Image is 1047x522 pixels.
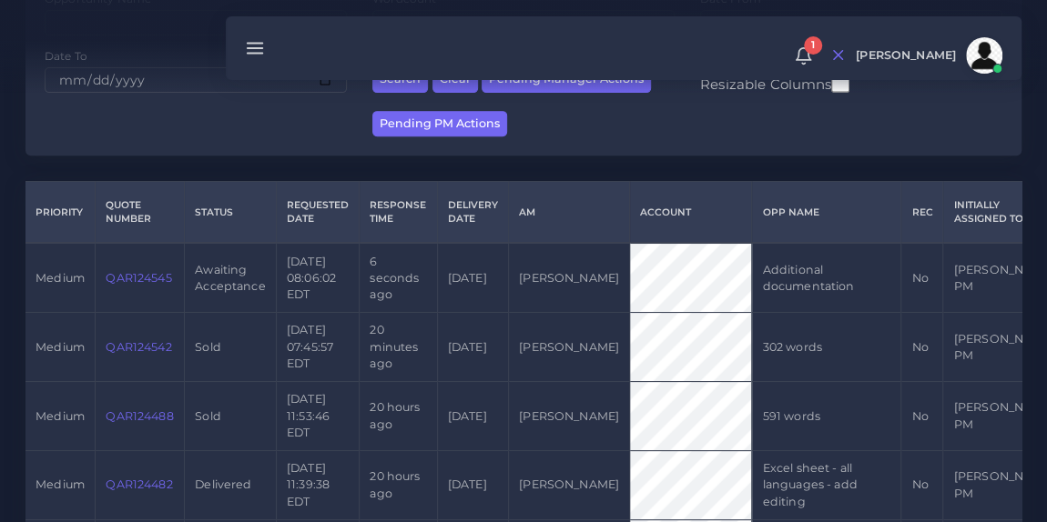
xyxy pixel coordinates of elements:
a: QAR124542 [106,340,171,354]
td: 302 words [752,313,901,382]
td: Additional documentation [752,243,901,312]
a: QAR124488 [106,409,173,423]
td: 20 hours ago [360,382,437,451]
th: Account [630,182,752,244]
td: [DATE] [437,243,508,312]
th: Quote Number [96,182,185,244]
a: QAR124545 [106,271,171,285]
img: avatar [966,37,1002,74]
td: [DATE] 11:39:38 EDT [276,451,359,520]
a: [PERSON_NAME]avatar [847,37,1009,74]
td: [PERSON_NAME] [508,313,629,382]
th: REC [901,182,943,244]
th: AM [508,182,629,244]
td: No [901,382,943,451]
td: Excel sheet - all languages - add editing [752,451,901,520]
td: [PERSON_NAME] [508,451,629,520]
td: 591 words [752,382,901,451]
th: Requested Date [276,182,359,244]
th: Delivery Date [437,182,508,244]
th: Priority [25,182,96,244]
td: [DATE] 07:45:57 EDT [276,313,359,382]
td: No [901,451,943,520]
button: Pending PM Actions [372,111,507,137]
td: [PERSON_NAME] [508,382,629,451]
th: Response Time [360,182,437,244]
td: [DATE] 08:06:02 EDT [276,243,359,312]
td: 6 seconds ago [360,243,437,312]
td: [PERSON_NAME] [508,243,629,312]
td: [DATE] [437,382,508,451]
span: medium [36,271,85,285]
td: No [901,243,943,312]
span: [PERSON_NAME] [856,50,956,62]
span: medium [36,477,85,491]
a: QAR124482 [106,477,172,491]
td: Delivered [185,451,277,520]
th: Status [185,182,277,244]
td: Sold [185,313,277,382]
td: [DATE] [437,313,508,382]
span: 1 [804,36,822,55]
td: Sold [185,382,277,451]
td: [DATE] [437,451,508,520]
td: Awaiting Acceptance [185,243,277,312]
a: 1 [788,46,819,65]
th: Opp Name [752,182,901,244]
td: 20 hours ago [360,451,437,520]
td: [DATE] 11:53:46 EDT [276,382,359,451]
td: 20 minutes ago [360,313,437,382]
span: medium [36,409,85,423]
span: medium [36,340,85,354]
td: No [901,313,943,382]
